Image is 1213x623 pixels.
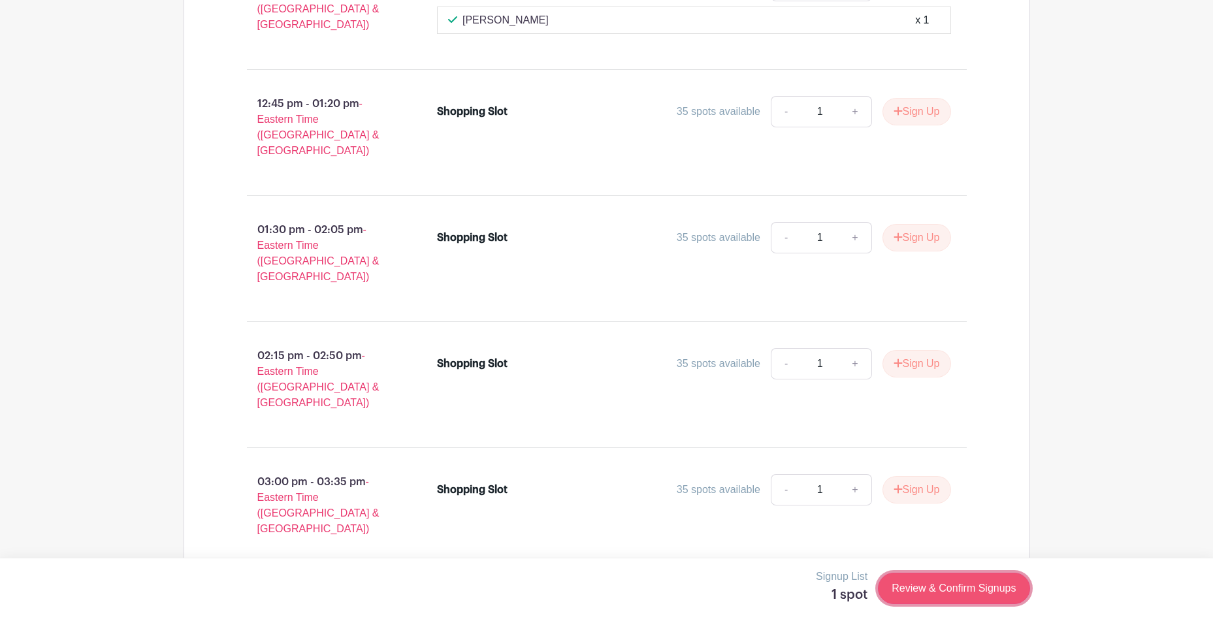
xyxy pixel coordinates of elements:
p: 02:15 pm - 02:50 pm [226,343,417,416]
span: - Eastern Time ([GEOGRAPHIC_DATA] & [GEOGRAPHIC_DATA]) [257,98,380,156]
div: x 1 [915,12,929,28]
div: Shopping Slot [437,482,508,498]
a: + [839,222,871,253]
span: - Eastern Time ([GEOGRAPHIC_DATA] & [GEOGRAPHIC_DATA]) [257,350,380,408]
div: Shopping Slot [437,230,508,246]
a: + [839,348,871,379]
div: 35 spots available [677,356,760,372]
div: Shopping Slot [437,356,508,372]
button: Sign Up [882,350,951,377]
a: + [839,96,871,127]
a: - [771,474,801,505]
button: Sign Up [882,224,951,251]
p: [PERSON_NAME] [462,12,549,28]
a: + [839,474,871,505]
p: 03:00 pm - 03:35 pm [226,469,417,542]
div: 35 spots available [677,104,760,120]
a: - [771,222,801,253]
div: Shopping Slot [437,104,508,120]
span: - Eastern Time ([GEOGRAPHIC_DATA] & [GEOGRAPHIC_DATA]) [257,476,380,534]
div: 35 spots available [677,230,760,246]
div: 35 spots available [677,482,760,498]
span: - Eastern Time ([GEOGRAPHIC_DATA] & [GEOGRAPHIC_DATA]) [257,224,380,282]
a: - [771,348,801,379]
a: Review & Confirm Signups [878,573,1029,604]
button: Sign Up [882,476,951,503]
p: Signup List [816,569,867,584]
p: 01:30 pm - 02:05 pm [226,217,417,290]
h5: 1 spot [816,587,867,603]
p: 12:45 pm - 01:20 pm [226,91,417,164]
button: Sign Up [882,98,951,125]
a: - [771,96,801,127]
